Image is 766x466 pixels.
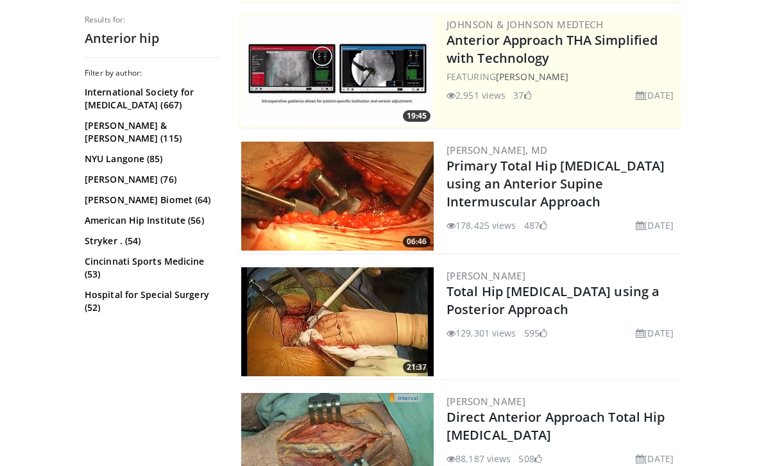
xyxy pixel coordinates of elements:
li: 487 [524,219,547,232]
li: 37 [513,88,531,102]
a: [PERSON_NAME], MD [447,144,548,156]
span: 19:45 [403,110,430,122]
a: 06:46 [241,142,434,251]
a: American Hip Institute (56) [85,214,216,227]
a: Total Hip [MEDICAL_DATA] using a Posterior Approach [447,283,660,318]
a: Hospital for Special Surgery (52) [85,288,216,314]
li: 2,951 views [447,88,506,102]
li: [DATE] [636,452,674,465]
a: Stryker . (54) [85,235,216,247]
a: NYU Langone (85) [85,153,216,165]
span: 21:37 [403,362,430,373]
li: [DATE] [636,326,674,340]
a: International Society for [MEDICAL_DATA] (667) [85,86,216,112]
h2: Anterior hip [85,30,219,47]
li: [DATE] [636,219,674,232]
img: 06bb1c17-1231-4454-8f12-6191b0b3b81a.300x170_q85_crop-smart_upscale.jpg [241,16,434,125]
li: 88,187 views [447,452,511,465]
a: Direct Anterior Approach Total Hip [MEDICAL_DATA] [447,408,665,444]
a: [PERSON_NAME] [496,71,568,83]
a: Cincinnati Sports Medicine (53) [85,255,216,281]
a: [PERSON_NAME] Biomet (64) [85,194,216,206]
a: 19:45 [241,16,434,125]
p: Results for: [85,15,219,25]
li: 178,425 views [447,219,516,232]
li: [DATE] [636,88,674,102]
a: [PERSON_NAME] [447,269,525,282]
div: FEATURING [447,70,679,83]
a: [PERSON_NAME] & [PERSON_NAME] (115) [85,119,216,145]
a: 21:37 [241,267,434,376]
a: Anterior Approach THA Simplified with Technology [447,31,658,67]
img: 286987_0000_1.png.300x170_q85_crop-smart_upscale.jpg [241,267,434,376]
h3: Filter by author: [85,68,219,78]
li: 508 [518,452,541,465]
li: 129,301 views [447,326,516,340]
a: [PERSON_NAME] [447,395,525,408]
a: [PERSON_NAME] (76) [85,173,216,186]
li: 595 [524,326,547,340]
span: 06:46 [403,236,430,247]
a: Johnson & Johnson MedTech [447,18,603,31]
a: Primary Total Hip [MEDICAL_DATA] using an Anterior Supine Intermuscular Approach [447,157,665,210]
img: 263423_3.png.300x170_q85_crop-smart_upscale.jpg [241,142,434,251]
